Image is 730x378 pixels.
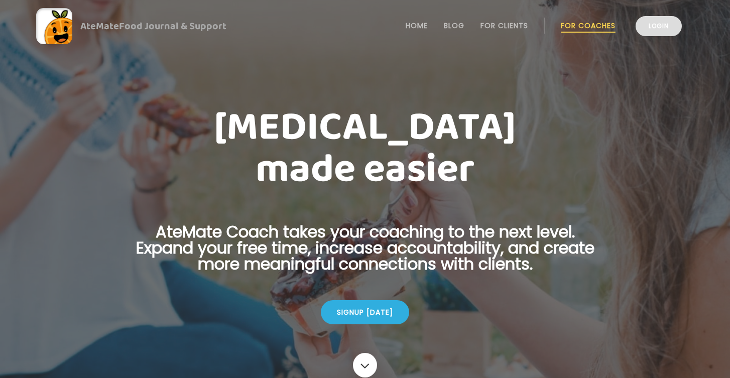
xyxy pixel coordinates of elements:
[72,18,226,34] div: AteMate
[480,22,528,30] a: For Clients
[406,22,428,30] a: Home
[36,8,694,44] a: AteMateFood Journal & Support
[119,18,226,34] span: Food Journal & Support
[636,16,682,36] a: Login
[321,300,409,324] div: Signup [DATE]
[444,22,464,30] a: Blog
[120,224,610,284] p: AteMate Coach takes your coaching to the next level. Expand your free time, increase accountabili...
[120,106,610,191] h1: [MEDICAL_DATA] made easier
[561,22,616,30] a: For Coaches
